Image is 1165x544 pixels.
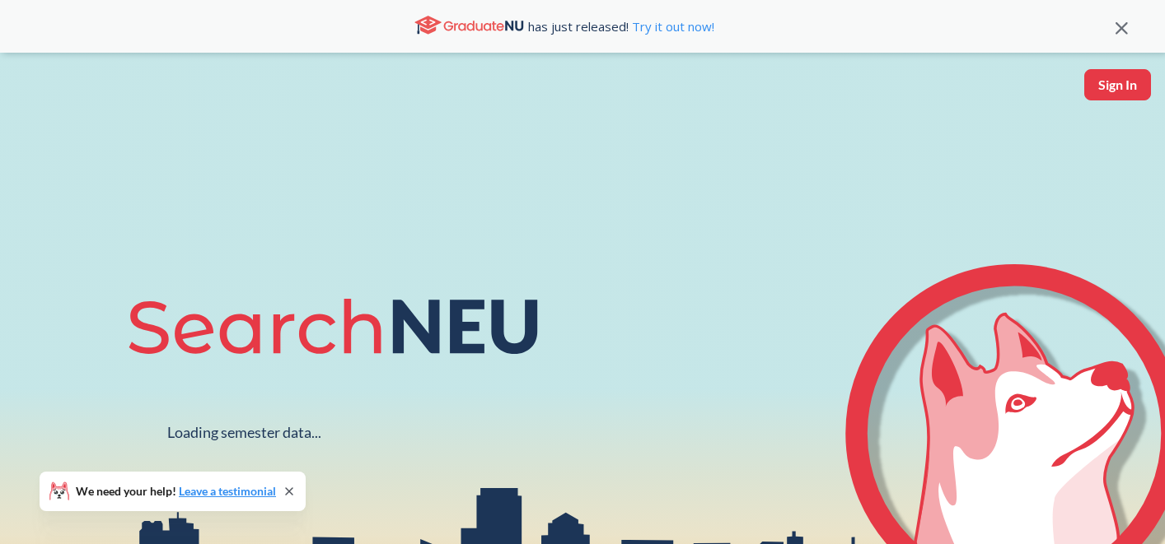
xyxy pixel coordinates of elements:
[16,69,55,119] img: sandbox logo
[76,486,276,497] span: We need your help!
[16,69,55,124] a: sandbox logo
[179,484,276,498] a: Leave a testimonial
[528,17,714,35] span: has just released!
[1084,69,1151,100] button: Sign In
[629,18,714,35] a: Try it out now!
[167,423,321,442] div: Loading semester data...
